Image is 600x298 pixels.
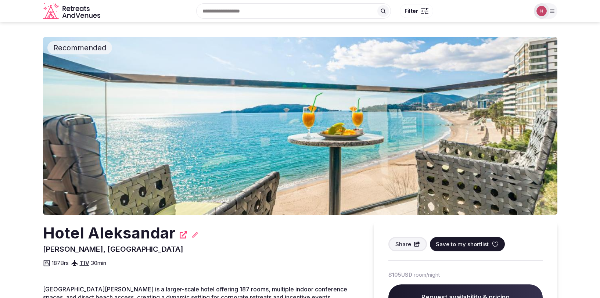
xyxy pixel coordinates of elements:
[430,237,505,251] button: Save to my shortlist
[400,4,433,18] button: Filter
[388,237,427,251] button: Share
[43,3,102,19] a: Visit the homepage
[395,240,411,248] span: Share
[50,43,109,53] span: Recommended
[405,7,418,15] span: Filter
[47,41,112,54] div: Recommended
[80,259,89,266] a: TIV
[436,240,489,248] span: Save to my shortlist
[43,3,102,19] svg: Retreats and Venues company logo
[388,271,412,279] span: $105 USD
[43,222,175,244] h2: Hotel Aleksandar
[43,245,183,254] span: [PERSON_NAME], [GEOGRAPHIC_DATA]
[43,37,557,215] img: Venue cover photo
[52,259,69,267] span: 187 Brs
[414,271,440,279] span: room/night
[91,259,106,267] span: 30 min
[536,6,547,16] img: Nathalia Bilotti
